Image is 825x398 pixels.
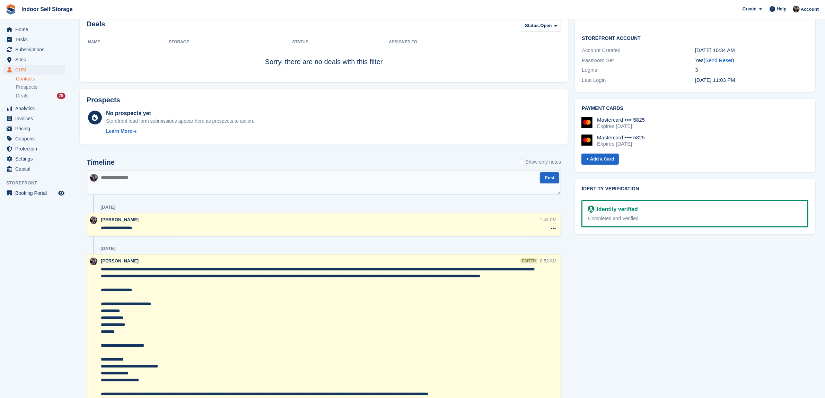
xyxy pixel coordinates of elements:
h2: Payment cards [582,106,808,111]
div: edited [520,258,537,263]
div: Yes [695,57,808,64]
h2: Storefront Account [582,34,808,41]
img: Sandra Pomeroy [793,6,800,12]
span: Settings [15,154,57,164]
a: menu [3,25,65,34]
a: menu [3,45,65,54]
img: stora-icon-8386f47178a22dfd0bd8f6a31ec36ba5ce8667c1dd55bd0f319d3a0aa187defe.svg [6,4,16,15]
span: Subscriptions [15,45,57,54]
div: [DATE] [100,205,115,210]
div: [DATE] [100,246,115,251]
a: menu [3,114,65,123]
a: Deals 75 [16,92,65,99]
a: Indoor Self Storage [19,3,76,15]
span: Sites [15,55,57,64]
div: 75 [57,93,65,99]
span: Tasks [15,35,57,44]
label: Show only notes [520,158,561,166]
a: menu [3,65,65,75]
div: Storefront lead form submissions appear here as prospects to action. [106,118,254,125]
button: Post [540,172,559,184]
h2: Deals [87,20,105,33]
div: Logins [582,66,695,74]
a: menu [3,154,65,164]
button: Status: Open [521,20,561,32]
span: [PERSON_NAME] [101,258,139,263]
th: Assigned to [389,37,561,48]
img: Sandra Pomeroy [90,174,98,182]
span: Capital [15,164,57,174]
a: menu [3,188,65,198]
th: Status [292,37,389,48]
div: Completed and Verified. [588,215,802,222]
a: menu [3,144,65,154]
div: 1:43 PM [540,216,556,223]
span: Deals [16,93,28,99]
th: Storage [169,37,292,48]
span: Status: [525,22,540,29]
span: Analytics [15,104,57,113]
span: Invoices [15,114,57,123]
div: Identity verified [594,205,638,214]
div: Mastercard •••• 5825 [597,117,645,123]
div: 8:52 AM [540,258,557,264]
span: Help [777,6,787,12]
img: Mastercard Logo [581,135,593,146]
time: 2025-01-15 23:03:58 UTC [695,77,735,83]
span: Booking Portal [15,188,57,198]
div: Last Login [582,76,695,84]
h2: Identity verification [582,186,808,192]
h2: Timeline [87,158,115,166]
span: ( ) [704,57,734,63]
div: 3 [695,66,808,74]
span: Account [801,6,819,13]
a: menu [3,55,65,64]
div: Learn More [106,128,132,135]
div: Expires [DATE] [597,141,645,147]
a: Prospects [16,84,65,91]
div: No prospects yet [106,109,254,118]
div: Expires [DATE] [597,123,645,129]
a: Send Reset [705,57,732,63]
div: Mastercard •••• 5825 [597,135,645,141]
a: Learn More [106,128,254,135]
img: Identity Verification Ready [588,206,594,213]
span: Home [15,25,57,34]
a: Preview store [57,189,65,197]
span: Prospects [16,84,37,90]
span: Create [743,6,756,12]
th: Name [87,37,169,48]
span: Pricing [15,124,57,133]
div: Account Created [582,46,695,54]
a: menu [3,134,65,144]
h2: Prospects [87,96,120,104]
div: Password Set [582,57,695,64]
a: menu [3,104,65,113]
a: Contacts [16,76,65,82]
div: [DATE] 10:34 AM [695,46,808,54]
span: CRM [15,65,57,75]
input: Show only notes [520,158,524,166]
a: menu [3,164,65,174]
a: menu [3,124,65,133]
span: [PERSON_NAME] [101,217,139,222]
span: Sorry, there are no deals with this filter [265,58,383,66]
img: Sandra Pomeroy [90,216,97,224]
span: Storefront [6,180,69,187]
img: Sandra Pomeroy [90,258,97,265]
span: Protection [15,144,57,154]
span: Coupons [15,134,57,144]
span: Open [540,22,552,29]
a: + Add a Card [581,154,619,165]
a: menu [3,35,65,44]
img: Mastercard Logo [581,117,593,128]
